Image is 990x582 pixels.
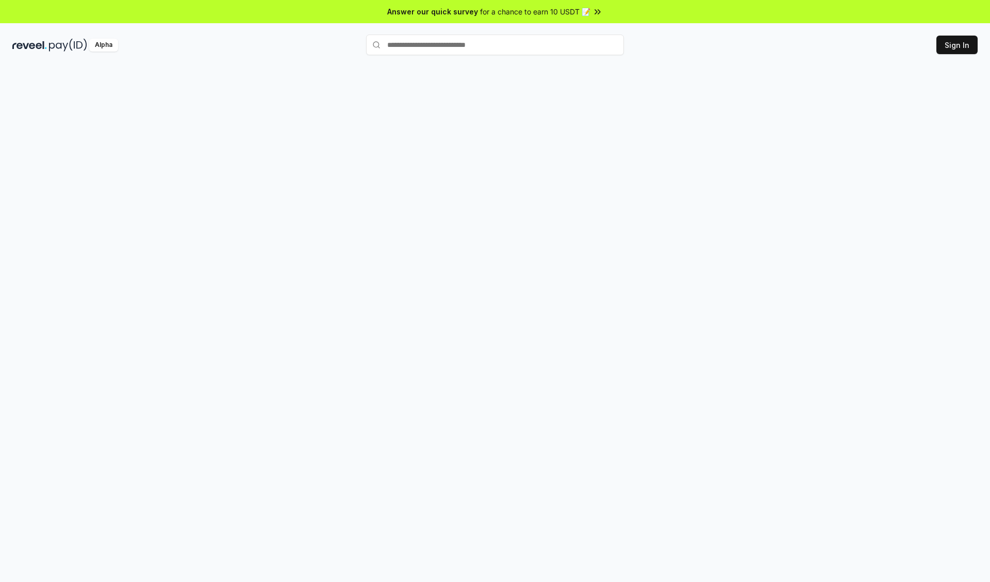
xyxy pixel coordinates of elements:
button: Sign In [936,36,978,54]
span: Answer our quick survey [387,6,478,17]
img: reveel_dark [12,39,47,52]
div: Alpha [89,39,118,52]
span: for a chance to earn 10 USDT 📝 [480,6,590,17]
img: pay_id [49,39,87,52]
